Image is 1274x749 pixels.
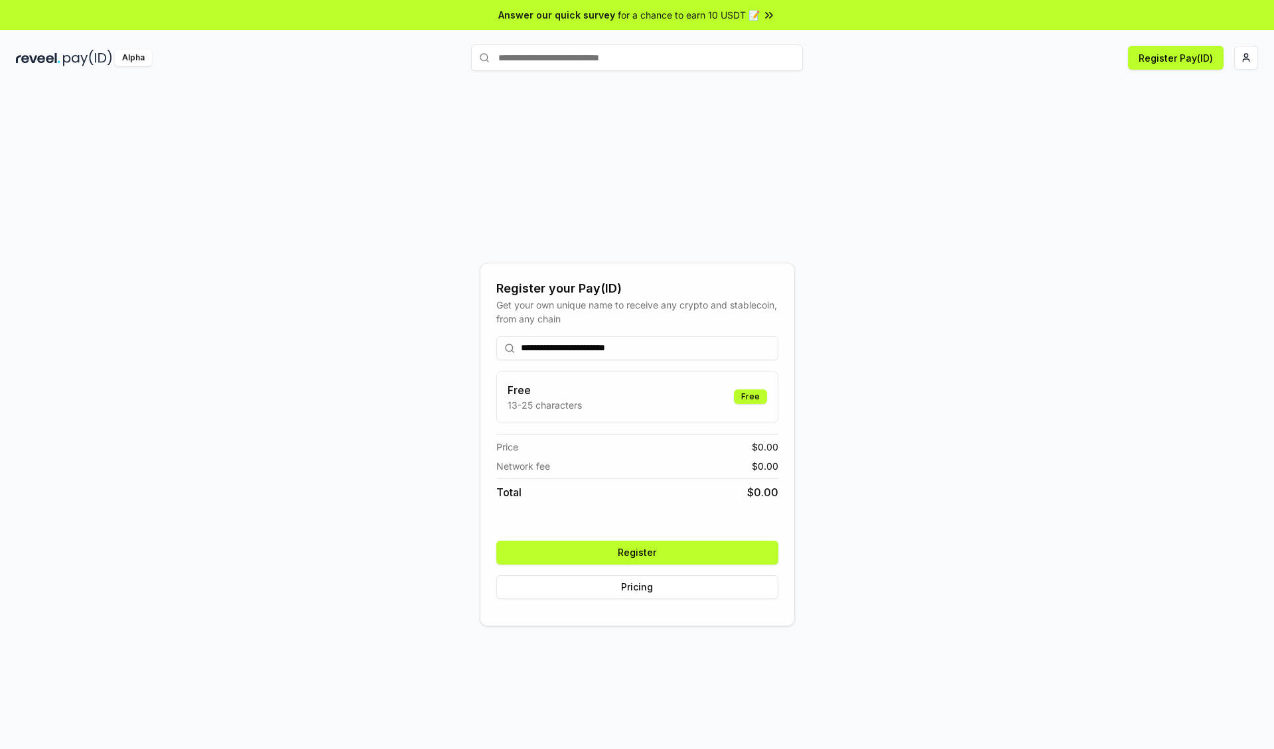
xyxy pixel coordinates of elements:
[618,8,760,22] span: for a chance to earn 10 USDT 📝
[496,484,522,500] span: Total
[496,440,518,454] span: Price
[496,541,778,565] button: Register
[734,389,767,404] div: Free
[496,279,778,298] div: Register your Pay(ID)
[16,50,60,66] img: reveel_dark
[752,440,778,454] span: $ 0.00
[63,50,112,66] img: pay_id
[498,8,615,22] span: Answer our quick survey
[508,382,582,398] h3: Free
[115,50,152,66] div: Alpha
[496,575,778,599] button: Pricing
[496,298,778,326] div: Get your own unique name to receive any crypto and stablecoin, from any chain
[752,459,778,473] span: $ 0.00
[1128,46,1224,70] button: Register Pay(ID)
[747,484,778,500] span: $ 0.00
[508,398,582,412] p: 13-25 characters
[496,459,550,473] span: Network fee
